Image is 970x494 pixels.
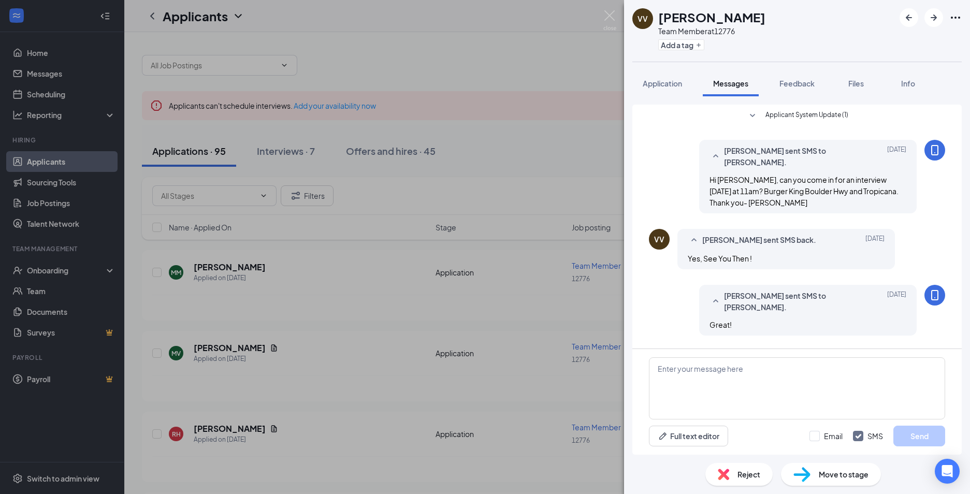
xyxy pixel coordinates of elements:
[887,290,906,313] span: [DATE]
[713,79,748,88] span: Messages
[658,26,765,36] div: Team Member at 12776
[924,8,943,27] button: ArrowRight
[779,79,815,88] span: Feedback
[658,431,668,441] svg: Pen
[710,320,732,329] span: Great!
[724,290,860,313] span: [PERSON_NAME] sent SMS to [PERSON_NAME].
[643,79,682,88] span: Application
[949,11,962,24] svg: Ellipses
[710,175,899,207] span: Hi [PERSON_NAME], can you come in for an interview [DATE] at 11am? Burger King Boulder Hwy and Tr...
[819,469,868,480] span: Move to stage
[929,289,941,301] svg: MobileSms
[710,295,722,308] svg: SmallChevronUp
[688,254,752,263] span: Yes, See You Then !
[696,42,702,48] svg: Plus
[929,144,941,156] svg: MobileSms
[737,469,760,480] span: Reject
[724,145,860,168] span: [PERSON_NAME] sent SMS to [PERSON_NAME].
[765,110,848,122] span: Applicant System Update (1)
[887,145,906,168] span: [DATE]
[928,11,940,24] svg: ArrowRight
[658,8,765,26] h1: [PERSON_NAME]
[865,234,885,246] span: [DATE]
[638,13,648,24] div: VV
[688,234,700,246] svg: SmallChevronUp
[649,426,728,446] button: Full text editorPen
[901,79,915,88] span: Info
[746,110,759,122] svg: SmallChevronDown
[710,150,722,163] svg: SmallChevronUp
[746,110,848,122] button: SmallChevronDownApplicant System Update (1)
[848,79,864,88] span: Files
[903,11,915,24] svg: ArrowLeftNew
[654,234,664,244] div: VV
[702,234,816,246] span: [PERSON_NAME] sent SMS back.
[935,459,960,484] div: Open Intercom Messenger
[658,39,704,50] button: PlusAdd a tag
[893,426,945,446] button: Send
[900,8,918,27] button: ArrowLeftNew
